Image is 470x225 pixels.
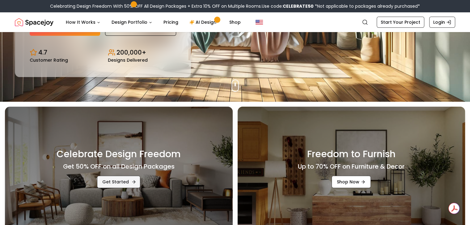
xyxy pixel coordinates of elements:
[224,16,246,28] a: Shop
[314,3,420,9] span: *Not applicable to packages already purchased*
[332,176,371,188] a: Shop Now
[298,162,404,171] h4: Up to 70% OFF on Furniture & Decor
[159,16,183,28] a: Pricing
[184,16,223,28] a: AI Design
[429,17,455,28] a: Login
[38,48,47,57] p: 4.7
[57,149,181,160] h3: Celebrate Design Freedom
[63,162,175,171] h4: Get 50% OFF on all Design Packages
[61,16,246,28] nav: Main
[15,16,53,28] img: Spacejoy Logo
[108,58,148,62] small: Designs Delivered
[97,176,140,188] a: Get Started
[377,17,424,28] a: Start Your Project
[307,149,396,160] h3: Freedom to Furnish
[283,3,314,9] b: CELEBRATE50
[61,16,105,28] button: How It Works
[256,18,263,26] img: United States
[116,48,146,57] p: 200,000+
[30,43,176,62] div: Design stats
[15,16,53,28] a: Spacejoy
[262,3,314,9] span: Use code:
[107,16,157,28] button: Design Portfolio
[30,58,68,62] small: Customer Rating
[15,12,455,32] nav: Global
[50,3,420,9] div: Celebrating Design Freedom With 50% OFF All Design Packages + Extra 10% OFF on Multiple Rooms.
